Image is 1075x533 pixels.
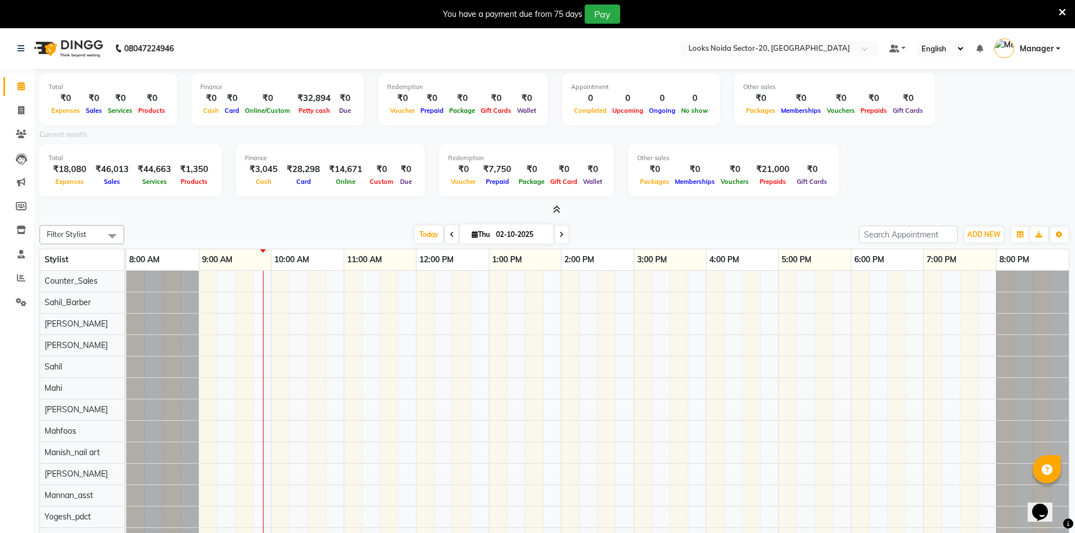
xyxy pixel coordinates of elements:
[634,252,670,268] a: 3:00 PM
[718,178,752,186] span: Vouchers
[678,107,711,114] span: No show
[859,226,958,243] input: Search Appointment
[443,8,582,20] div: You have a payment due from 75 days
[448,153,605,163] div: Redemption
[200,92,222,105] div: ₹0
[743,107,778,114] span: Packages
[135,92,168,105] div: ₹0
[396,163,416,176] div: ₹0
[45,297,91,307] span: Sahil_Barber
[222,92,242,105] div: ₹0
[489,252,525,268] a: 1:00 PM
[105,92,135,105] div: ₹0
[83,92,105,105] div: ₹0
[45,276,98,286] span: Counter_Sales
[40,130,87,140] label: Current month
[245,163,282,176] div: ₹3,045
[135,107,168,114] span: Products
[49,153,213,163] div: Total
[105,107,135,114] span: Services
[967,230,1001,239] span: ADD NEW
[571,107,609,114] span: Completed
[609,107,646,114] span: Upcoming
[757,178,789,186] span: Prepaids
[418,92,446,105] div: ₹0
[1028,488,1064,522] iframe: chat widget
[479,163,516,176] div: ₹7,750
[49,107,83,114] span: Expenses
[45,383,62,393] span: Mahi
[47,230,86,239] span: Filter Stylist
[175,163,213,176] div: ₹1,350
[824,107,858,114] span: Vouchers
[335,92,355,105] div: ₹0
[609,92,646,105] div: 0
[794,163,830,176] div: ₹0
[672,163,718,176] div: ₹0
[133,163,175,176] div: ₹44,663
[446,92,478,105] div: ₹0
[469,230,493,239] span: Thu
[448,178,479,186] span: Voucher
[778,92,824,105] div: ₹0
[924,252,959,268] a: 7:00 PM
[514,92,539,105] div: ₹0
[199,252,235,268] a: 9:00 AM
[752,163,794,176] div: ₹21,000
[344,252,385,268] a: 11:00 AM
[271,252,312,268] a: 10:00 AM
[571,82,711,92] div: Appointment
[253,178,274,186] span: Cash
[446,107,478,114] span: Package
[580,163,605,176] div: ₹0
[242,107,293,114] span: Online/Custom
[124,33,174,64] b: 08047224946
[45,254,68,265] span: Stylist
[964,227,1003,243] button: ADD NEW
[478,92,514,105] div: ₹0
[448,163,479,176] div: ₹0
[222,107,242,114] span: Card
[637,153,830,163] div: Other sales
[45,447,100,457] span: Manish_nail art
[1020,43,1054,55] span: Manager
[45,319,108,329] span: [PERSON_NAME]
[126,252,163,268] a: 8:00 AM
[514,107,539,114] span: Wallet
[91,163,133,176] div: ₹46,013
[367,178,396,186] span: Custom
[646,107,678,114] span: Ongoing
[483,178,512,186] span: Prepaid
[296,107,333,114] span: Petty cash
[139,178,170,186] span: Services
[637,163,672,176] div: ₹0
[387,107,418,114] span: Voucher
[333,178,358,186] span: Online
[45,362,62,372] span: Sahil
[997,252,1032,268] a: 8:00 PM
[646,92,678,105] div: 0
[852,252,887,268] a: 6:00 PM
[824,92,858,105] div: ₹0
[245,153,416,163] div: Finance
[324,163,367,176] div: ₹14,671
[200,82,355,92] div: Finance
[45,469,108,479] span: [PERSON_NAME]
[858,107,890,114] span: Prepaids
[571,92,609,105] div: 0
[779,252,814,268] a: 5:00 PM
[672,178,718,186] span: Memberships
[397,178,415,186] span: Due
[45,490,93,500] span: Mannan_asst
[637,178,672,186] span: Packages
[336,107,354,114] span: Due
[52,178,87,186] span: Expenses
[367,163,396,176] div: ₹0
[101,178,123,186] span: Sales
[293,92,335,105] div: ₹32,894
[415,226,443,243] span: Today
[282,163,324,176] div: ₹28,298
[387,92,418,105] div: ₹0
[45,512,91,522] span: Yogesh_pdct
[516,178,547,186] span: Package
